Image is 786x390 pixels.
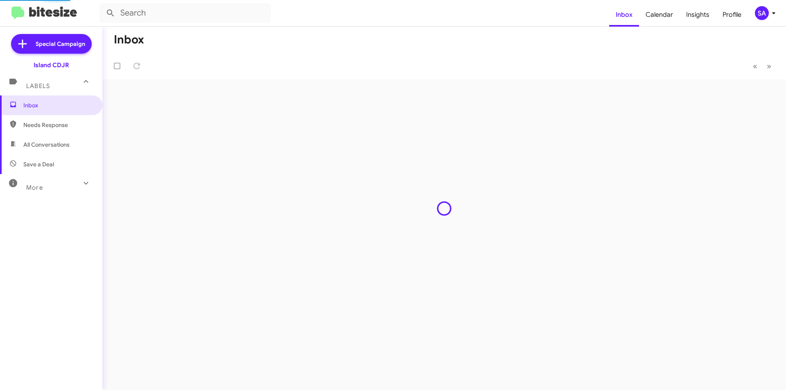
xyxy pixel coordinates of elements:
span: All Conversations [23,141,70,149]
a: Inbox [609,3,639,27]
span: Needs Response [23,121,93,129]
span: Labels [26,82,50,90]
span: Special Campaign [36,40,85,48]
nav: Page navigation example [748,58,776,75]
a: Profile [716,3,748,27]
div: SA [755,6,769,20]
a: Calendar [639,3,680,27]
span: « [753,61,757,71]
span: Save a Deal [23,160,54,168]
span: » [767,61,771,71]
div: Island CDJR [34,61,69,69]
span: Inbox [23,101,93,109]
h1: Inbox [114,33,144,46]
button: Next [762,58,776,75]
button: Previous [748,58,762,75]
button: SA [748,6,777,20]
a: Special Campaign [11,34,92,54]
input: Search [99,3,271,23]
a: Insights [680,3,716,27]
span: More [26,184,43,191]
